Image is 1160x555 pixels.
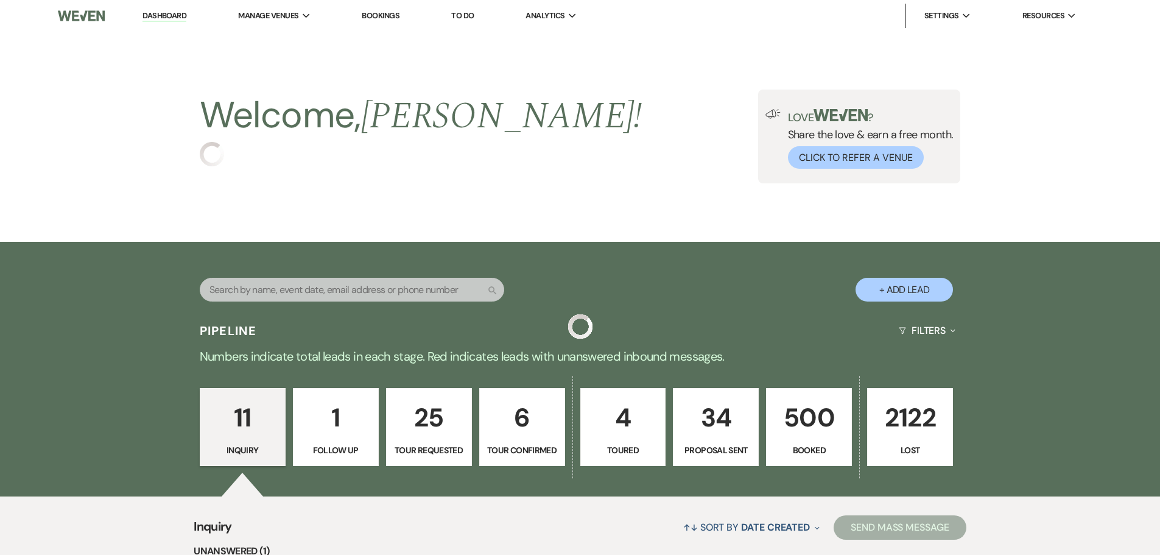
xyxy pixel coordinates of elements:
[301,397,371,438] p: 1
[293,388,379,466] a: 1Follow Up
[588,444,658,457] p: Toured
[487,444,557,457] p: Tour Confirmed
[238,10,298,22] span: Manage Venues
[479,388,565,466] a: 6Tour Confirmed
[678,511,824,543] button: Sort By Date Created
[875,444,945,457] p: Lost
[681,397,751,438] p: 34
[526,10,564,22] span: Analytics
[451,10,474,21] a: To Do
[788,109,954,123] p: Love ?
[683,521,698,534] span: ↑↓
[200,90,642,142] h2: Welcome,
[894,314,960,347] button: Filters
[386,388,472,466] a: 25Tour Requested
[200,388,286,466] a: 11Inquiry
[766,388,852,466] a: 500Booked
[834,515,966,540] button: Send Mass Message
[774,444,844,457] p: Booked
[781,109,954,169] div: Share the love & earn a free month.
[774,397,844,438] p: 500
[788,146,924,169] button: Click to Refer a Venue
[580,388,666,466] a: 4Toured
[856,278,953,302] button: + Add Lead
[588,397,658,438] p: 4
[142,10,186,22] a: Dashboard
[924,10,959,22] span: Settings
[301,444,371,457] p: Follow Up
[867,388,953,466] a: 2122Lost
[765,109,781,119] img: loud-speaker-illustration.svg
[568,314,592,339] img: loading spinner
[200,322,257,339] h3: Pipeline
[741,521,810,534] span: Date Created
[208,397,278,438] p: 11
[394,444,464,457] p: Tour Requested
[208,444,278,457] p: Inquiry
[142,347,1019,366] p: Numbers indicate total leads in each stage. Red indicates leads with unanswered inbound messages.
[875,397,945,438] p: 2122
[673,388,759,466] a: 34Proposal Sent
[58,3,104,29] img: Weven Logo
[681,444,751,457] p: Proposal Sent
[487,397,557,438] p: 6
[200,278,504,302] input: Search by name, event date, email address or phone number
[814,109,868,121] img: weven-logo-green.svg
[362,10,399,21] a: Bookings
[1022,10,1064,22] span: Resources
[394,397,464,438] p: 25
[361,88,642,144] span: [PERSON_NAME] !
[200,142,224,166] img: loading spinner
[194,517,232,543] span: Inquiry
